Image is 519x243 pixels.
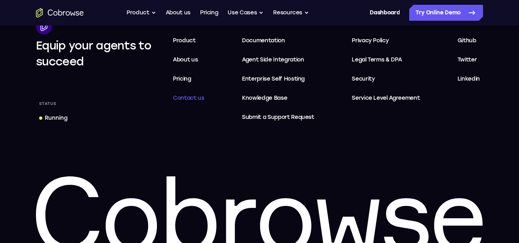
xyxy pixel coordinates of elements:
a: Agent Side Integration [239,52,317,68]
a: Try Online Demo [409,5,483,21]
span: Legal Terms & DPA [352,56,402,63]
span: Security [352,75,374,82]
span: Twitter [458,56,477,63]
div: Status [36,98,60,109]
a: Product [170,33,208,49]
span: Github [458,37,476,44]
span: Enterprise Self Hosting [242,74,314,84]
span: Privacy Policy [352,37,388,44]
a: Security [349,71,423,87]
a: About us [166,5,190,21]
span: Knowledge Base [242,95,287,101]
a: Legal Terms & DPA [349,52,423,68]
a: Privacy Policy [349,33,423,49]
button: Resources [273,5,309,21]
a: Service Level Agreement [349,90,423,106]
a: Pricing [200,5,218,21]
a: Knowledge Base [239,90,317,106]
span: Service Level Agreement [352,93,420,103]
span: Agent Side Integration [242,55,314,65]
a: Submit a Support Request [239,109,317,125]
span: Linkedin [458,75,480,82]
a: Documentation [239,33,317,49]
div: Running [45,114,67,122]
a: Enterprise Self Hosting [239,71,317,87]
a: Go to the home page [36,8,84,18]
a: About us [170,52,208,68]
a: Dashboard [370,5,400,21]
span: About us [173,56,198,63]
a: Twitter [454,52,483,68]
button: Use Cases [228,5,263,21]
span: Product [173,37,196,44]
a: Linkedin [454,71,483,87]
span: Pricing [173,75,191,82]
a: Pricing [170,71,208,87]
span: Documentation [242,37,285,44]
span: Equip your agents to succeed [36,39,151,68]
a: Github [454,33,483,49]
span: Submit a Support Request [242,113,314,122]
a: Running [36,111,71,125]
button: Product [127,5,156,21]
a: Contact us [170,90,208,106]
span: Contact us [173,95,204,101]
